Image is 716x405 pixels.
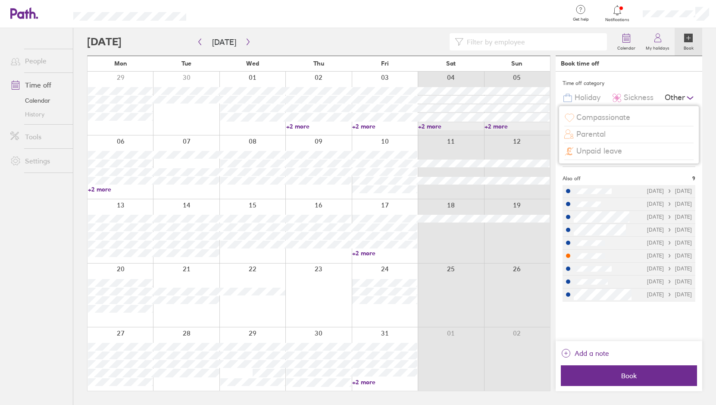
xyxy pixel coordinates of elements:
span: Get help [567,17,595,22]
a: Settings [3,152,73,170]
span: Unpaid leave [576,147,622,156]
a: +2 more [352,122,417,130]
a: +2 more [286,122,351,130]
span: Thu [313,60,324,67]
a: +2 more [485,122,550,130]
span: Fri [381,60,389,67]
span: Holiday [575,93,600,102]
div: [DATE] [DATE] [647,240,692,246]
div: [DATE] [DATE] [647,201,692,207]
span: Compassionate [576,113,630,122]
span: Parental [576,130,606,139]
a: Tools [3,128,73,145]
button: [DATE] [205,35,243,49]
div: [DATE] [DATE] [647,292,692,298]
input: Filter by employee [463,34,602,50]
span: 9 [692,176,695,182]
a: Time off [3,76,73,94]
a: People [3,52,73,69]
button: Add a note [561,346,609,360]
a: +2 more [418,122,483,130]
a: Book [675,28,702,56]
a: Calendar [612,28,641,56]
a: History [3,107,73,121]
div: Book time off [561,60,599,67]
a: +2 more [88,185,153,193]
a: +2 more [352,249,417,257]
span: Notifications [603,17,632,22]
a: Notifications [603,4,632,22]
a: Calendar [3,94,73,107]
div: Other [665,90,695,106]
span: Tue [181,60,191,67]
div: [DATE] [DATE] [647,266,692,272]
span: Sat [446,60,456,67]
span: Wed [246,60,259,67]
div: [DATE] [DATE] [647,279,692,285]
span: Book [567,372,691,380]
label: My holidays [641,43,675,51]
button: Book [561,365,697,386]
label: Book [678,43,699,51]
a: +2 more [352,378,417,386]
div: [DATE] [DATE] [647,188,692,194]
span: Sun [511,60,522,67]
div: [DATE] [DATE] [647,227,692,233]
span: Add a note [575,346,609,360]
span: Sickness [624,93,653,102]
span: Also off [563,176,581,182]
div: [DATE] [DATE] [647,214,692,220]
label: Calendar [612,43,641,51]
a: My holidays [641,28,675,56]
div: [DATE] [DATE] [647,253,692,259]
span: Mon [114,60,127,67]
div: Time off category [563,77,695,90]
